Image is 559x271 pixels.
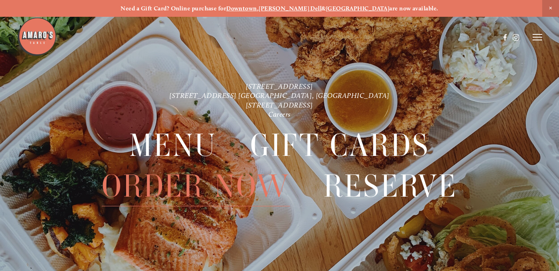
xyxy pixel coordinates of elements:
[326,5,390,12] a: [GEOGRAPHIC_DATA]
[268,110,291,118] a: Careers
[169,92,390,100] a: [STREET_ADDRESS] [GEOGRAPHIC_DATA], [GEOGRAPHIC_DATA]
[257,5,259,12] strong: ,
[259,5,322,12] a: [PERSON_NAME] Dell
[121,5,226,12] strong: Need a Gift Card? Online purchase for
[322,5,326,12] strong: &
[250,125,430,165] span: Gift Cards
[226,5,257,12] a: Downtown
[129,125,217,165] span: Menu
[389,5,438,12] strong: are now available.
[246,101,313,109] a: [STREET_ADDRESS]
[102,166,290,206] a: Order Now
[129,125,217,165] a: Menu
[17,17,57,57] img: Amaro's Table
[250,125,430,165] a: Gift Cards
[246,82,313,90] a: [STREET_ADDRESS]
[324,166,457,206] a: Reserve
